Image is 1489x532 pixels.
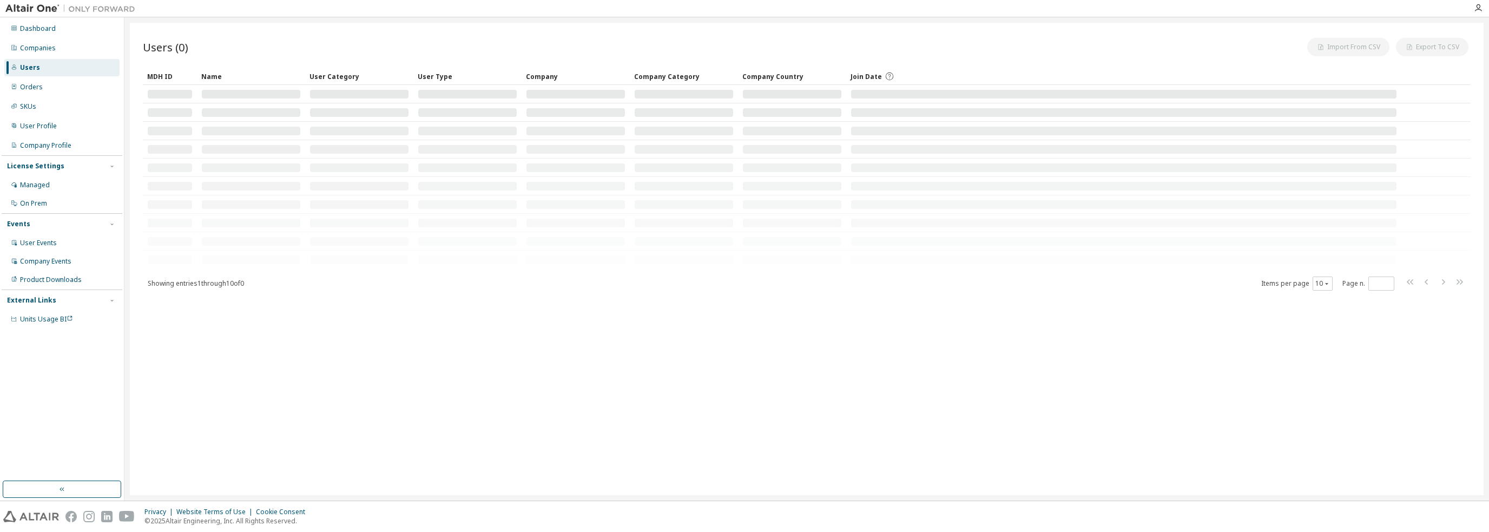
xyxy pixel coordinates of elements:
[20,199,47,208] div: On Prem
[256,508,312,516] div: Cookie Consent
[7,296,56,305] div: External Links
[742,68,842,85] div: Company Country
[7,220,30,228] div: Events
[147,68,193,85] div: MDH ID
[119,511,135,522] img: youtube.svg
[309,68,409,85] div: User Category
[1342,277,1394,291] span: Page n.
[20,102,36,111] div: SKUs
[5,3,141,14] img: Altair One
[7,162,64,170] div: License Settings
[20,63,40,72] div: Users
[885,71,894,81] svg: Date when the user was first added or directly signed up. If the user was deleted and later re-ad...
[176,508,256,516] div: Website Terms of Use
[634,68,734,85] div: Company Category
[20,181,50,189] div: Managed
[143,40,188,55] span: Users (0)
[20,141,71,150] div: Company Profile
[201,68,301,85] div: Name
[148,279,244,288] span: Showing entries 1 through 10 of 0
[526,68,625,85] div: Company
[83,511,95,522] img: instagram.svg
[1307,38,1389,56] button: Import From CSV
[144,508,176,516] div: Privacy
[1315,279,1330,288] button: 10
[1261,277,1333,291] span: Items per page
[65,511,77,522] img: facebook.svg
[144,516,312,526] p: © 2025 Altair Engineering, Inc. All Rights Reserved.
[3,511,59,522] img: altair_logo.svg
[418,68,517,85] div: User Type
[20,239,57,247] div: User Events
[20,314,73,324] span: Units Usage BI
[20,122,57,130] div: User Profile
[20,83,43,91] div: Orders
[101,511,113,522] img: linkedin.svg
[20,24,56,33] div: Dashboard
[1396,38,1468,56] button: Export To CSV
[20,275,82,284] div: Product Downloads
[20,257,71,266] div: Company Events
[851,72,882,81] span: Join Date
[20,44,56,52] div: Companies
